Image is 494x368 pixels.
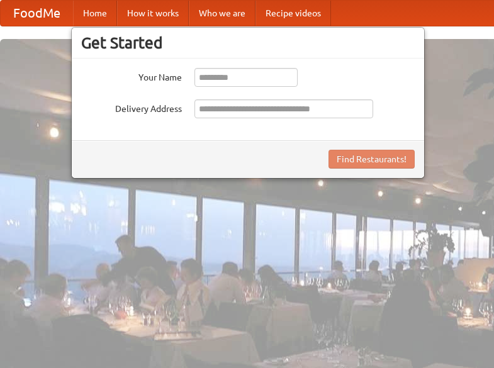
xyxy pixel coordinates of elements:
[328,150,415,169] button: Find Restaurants!
[81,33,415,52] h3: Get Started
[1,1,73,26] a: FoodMe
[81,68,182,84] label: Your Name
[189,1,255,26] a: Who we are
[255,1,331,26] a: Recipe videos
[117,1,189,26] a: How it works
[81,99,182,115] label: Delivery Address
[73,1,117,26] a: Home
